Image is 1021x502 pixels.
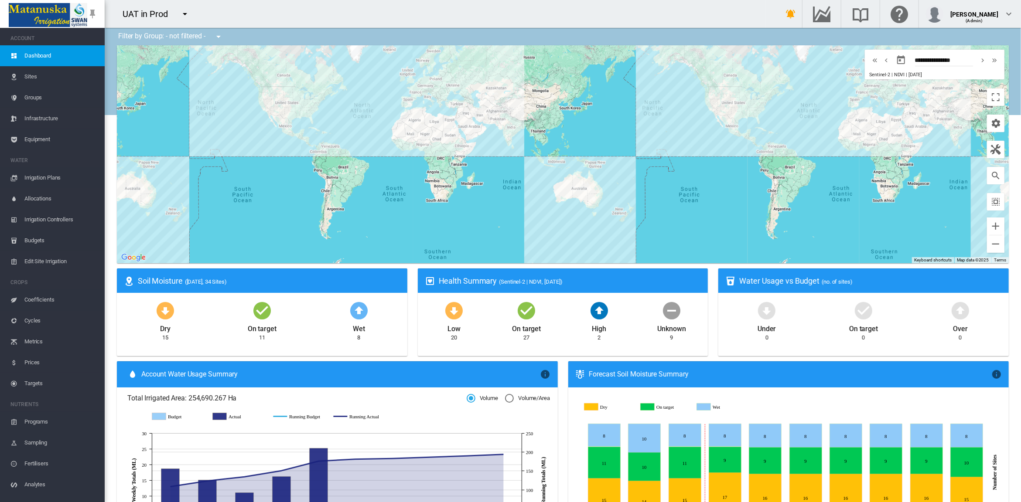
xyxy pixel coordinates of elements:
[499,278,562,285] span: (Sentinel-2 | NDVI, [DATE])
[10,397,98,411] span: NUTRIENTS
[987,235,1004,253] button: Zoom out
[242,475,246,478] circle: Running Actual 25 Aug 134.62
[758,321,776,334] div: Under
[526,431,533,436] tspan: 250
[317,459,320,463] circle: Running Actual 8 Sept 176.13
[914,257,952,263] button: Keyboard shortcuts
[1004,9,1014,19] md-icon: icon-chevron-down
[24,251,98,272] span: Edit Site Irrigation
[950,448,983,477] g: On target Oct 20, 2025 10
[628,424,660,453] g: Wet Oct 12, 2025 10
[628,452,660,481] g: On target Oct 12, 2025 10
[959,334,962,342] div: 0
[512,321,541,334] div: On target
[24,129,98,150] span: Equipment
[756,300,777,321] md-icon: icon-arrow-down-bold-circle
[252,300,273,321] md-icon: icon-checkbox-marked-circle
[10,31,98,45] span: ACCOUNT
[24,411,98,432] span: Programs
[176,5,194,23] button: icon-menu-down
[881,55,892,65] button: icon-chevron-left
[966,18,983,23] span: (Admin)
[987,193,1004,210] button: icon-select-all
[977,55,989,65] button: icon-chevron-right
[822,278,853,285] span: (no. of sites)
[990,55,999,65] md-icon: icon-chevron-double-right
[881,55,891,65] md-icon: icon-chevron-left
[141,370,540,379] span: Account Water Usage Summary
[526,450,533,455] tspan: 200
[127,369,138,380] md-icon: icon-water
[869,72,905,78] span: Sentinel-2 | NDVI
[990,197,1001,207] md-icon: icon-select-all
[185,278,227,285] span: ([DATE], 34 Sites)
[123,8,176,20] div: UAT in Prod
[584,403,634,411] g: Dry
[950,7,998,15] div: [PERSON_NAME]
[142,478,147,483] tspan: 15
[669,424,701,447] g: Wet Oct 13, 2025 8
[725,276,736,286] md-icon: icon-cup-water
[588,447,620,478] g: On target Oct 11, 2025 11
[830,424,862,448] g: Wet Oct 17, 2025 8
[990,170,1001,181] md-icon: icon-magnify
[119,252,148,263] a: Open this area in Google Maps (opens a new window)
[353,457,357,461] circle: Running Actual 15 Sept 181.52
[131,458,137,502] tspan: Weekly Totals (ML)
[782,5,799,23] button: icon-bell-ring
[588,424,620,447] g: Wet Oct 11, 2025 8
[205,479,209,482] circle: Running Actual 18 Aug 123.49
[978,55,988,65] md-icon: icon-chevron-right
[640,403,690,411] g: On target
[697,403,746,411] g: Wet
[906,72,922,78] span: | [DATE]
[910,424,942,448] g: Wet Oct 19, 2025 8
[87,9,98,19] md-icon: icon-pin
[992,455,998,490] tspan: Number of Sites
[24,230,98,251] span: Budgets
[526,468,533,474] tspan: 150
[849,321,878,334] div: On target
[910,448,942,474] g: On target Oct 19, 2025 9
[785,9,796,19] md-icon: icon-bell-ring
[24,167,98,188] span: Irrigation Plans
[24,453,98,474] span: Fertilisers
[926,5,943,23] img: profile.jpg
[709,424,741,447] g: Wet Oct 14, 2025 8
[505,394,550,403] md-radio-button: Volume/Area
[765,334,768,342] div: 0
[180,9,190,19] md-icon: icon-menu-down
[739,275,1002,286] div: Water Usage vs Budget
[160,321,171,334] div: Dry
[464,454,468,458] circle: Running Actual 6 Oct 190.02
[124,276,134,286] md-icon: icon-map-marker-radius
[24,310,98,331] span: Cycles
[990,118,1001,129] md-icon: icon-cog
[24,45,98,66] span: Dashboard
[669,447,701,478] g: On target Oct 13, 2025 11
[870,448,902,474] g: On target Oct 18, 2025 9
[892,51,910,69] button: md-calendar
[24,188,98,209] span: Allocations
[670,334,673,342] div: 9
[870,55,880,65] md-icon: icon-chevron-double-left
[661,300,682,321] md-icon: icon-minus-circle
[502,452,505,456] circle: Running Actual 13 Oct 194.17
[850,9,871,19] md-icon: Search the knowledge base
[138,275,400,286] div: Soil Moisture
[24,474,98,495] span: Analytes
[24,66,98,87] span: Sites
[10,275,98,289] span: CROPS
[155,300,176,321] md-icon: icon-arrow-down-bold-circle
[24,373,98,394] span: Targets
[592,321,606,334] div: High
[657,321,686,334] div: Unknown
[353,321,365,334] div: Wet
[390,457,394,460] circle: Running Actual 22 Sept 183.08
[444,300,464,321] md-icon: icon-arrow-down-bold-circle
[889,9,910,19] md-icon: Click here for help
[830,448,862,474] g: On target Oct 17, 2025 9
[280,469,283,472] circle: Running Actual 1 Sept 150.81
[259,334,265,342] div: 11
[213,413,265,421] g: Actual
